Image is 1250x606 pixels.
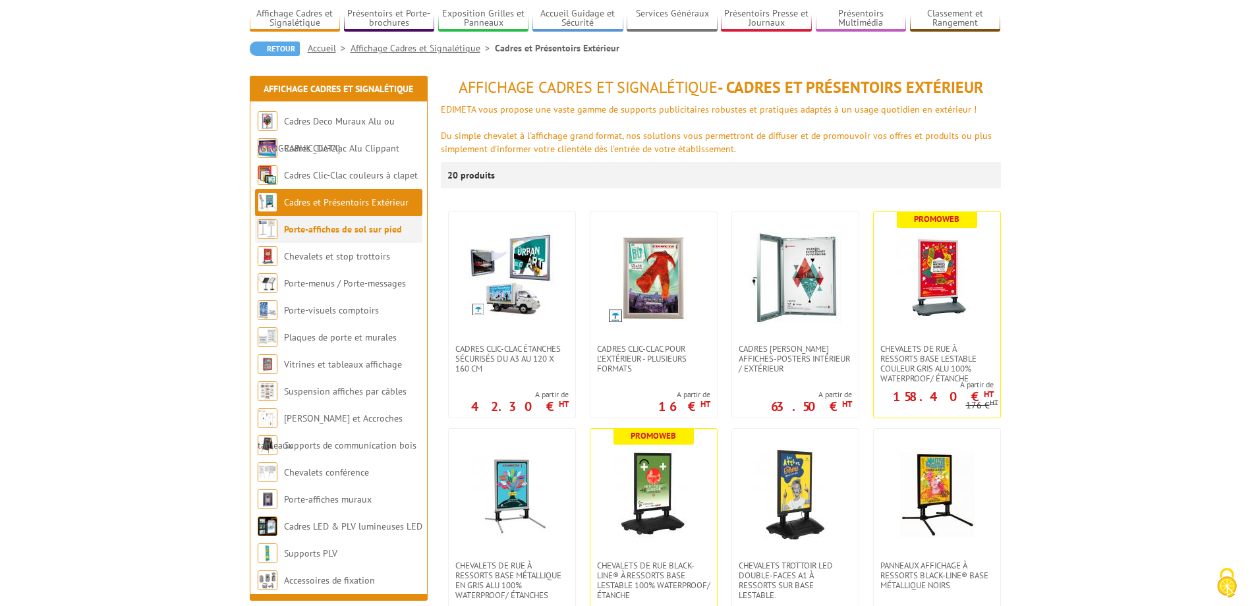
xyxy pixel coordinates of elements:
[258,165,277,185] img: Cadres Clic-Clac couleurs à clapet
[891,232,983,324] img: Chevalets de rue à ressorts base lestable couleur Gris Alu 100% waterproof/ étanche
[874,561,1000,590] a: Panneaux affichage à ressorts Black-Line® base métallique Noirs
[284,331,397,343] a: Plaques de porte et murales
[990,398,998,407] sup: HT
[455,344,569,373] span: Cadres Clic-Clac étanches sécurisés du A3 au 120 x 160 cm
[258,462,277,482] img: Chevalets conférence
[459,77,718,97] span: Affichage Cadres et Signalétique
[455,561,569,600] span: Chevalets de rue à ressorts base métallique en Gris Alu 100% WATERPROOF/ Étanches
[739,561,852,600] span: Chevalets Trottoir LED double-faces A1 à ressorts sur base lestable.
[874,344,1000,383] a: Chevalets de rue à ressorts base lestable couleur Gris Alu 100% waterproof/ étanche
[447,162,497,188] p: 20 produits
[308,42,351,54] a: Accueil
[816,8,907,30] a: Présentoirs Multimédia
[284,493,372,505] a: Porte-affiches muraux
[250,8,341,30] a: Affichage Cadres et Signalétique
[771,402,852,410] p: 63.50 €
[597,344,710,373] span: Cadres Clic-Clac pour l'extérieur - PLUSIEURS FORMATS
[258,354,277,374] img: Vitrines et tableaux affichage
[284,223,402,235] a: Porte-affiches de sol sur pied
[914,213,959,225] b: Promoweb
[284,520,422,532] a: Cadres LED & PLV lumineuses LED
[449,344,575,373] a: Cadres Clic-Clac étanches sécurisés du A3 au 120 x 160 cm
[258,273,277,293] img: Porte-menus / Porte-messages
[258,543,277,563] img: Supports PLV
[1204,561,1250,606] button: Cookies (fenêtre modale)
[471,389,569,400] span: A partir de
[721,8,812,30] a: Présentoirs Presse et Journaux
[284,169,418,181] a: Cadres Clic-Clac couleurs à clapet
[258,570,277,590] img: Accessoires de fixation
[284,439,416,451] a: Supports de communication bois
[658,402,710,410] p: 16 €
[631,430,676,441] b: Promoweb
[471,402,569,410] p: 42.30 €
[284,277,406,289] a: Porte-menus / Porte-messages
[258,327,277,347] img: Plaques de porte et murales
[258,115,395,154] a: Cadres Deco Muraux Alu ou [GEOGRAPHIC_DATA]
[590,561,717,600] a: Chevalets de rue Black-Line® à ressorts base lestable 100% WATERPROOF/ Étanche
[466,449,558,541] img: Chevalets de rue à ressorts base métallique en Gris Alu 100% WATERPROOF/ Étanches
[284,547,337,559] a: Supports PLV
[258,219,277,239] img: Porte-affiches de sol sur pied
[984,389,994,400] sup: HT
[344,8,435,30] a: Présentoirs et Porte-brochures
[258,300,277,320] img: Porte-visuels comptoirs
[608,232,700,324] img: Cadres Clic-Clac pour l'extérieur - PLUSIEURS FORMATS
[449,561,575,600] a: Chevalets de rue à ressorts base métallique en Gris Alu 100% WATERPROOF/ Étanches
[441,79,1001,96] h1: - Cadres et Présentoirs Extérieur
[893,393,994,400] p: 158.40 €
[732,344,859,373] a: Cadres [PERSON_NAME] affiches-posters intérieur / extérieur
[749,232,841,324] img: Cadres vitrines affiches-posters intérieur / extérieur
[590,344,717,373] a: Cadres Clic-Clac pour l'extérieur - PLUSIEURS FORMATS
[284,466,369,478] a: Chevalets conférence
[250,41,300,56] a: Retour
[1210,566,1243,599] img: Cookies (fenêtre modale)
[258,408,277,428] img: Cimaises et Accroches tableaux
[284,574,375,586] a: Accessoires de fixation
[258,381,277,401] img: Suspension affiches par câbles
[559,399,569,410] sup: HT
[739,344,852,373] span: Cadres [PERSON_NAME] affiches-posters intérieur / extérieur
[351,42,495,54] a: Affichage Cadres et Signalétique
[880,344,994,383] span: Chevalets de rue à ressorts base lestable couleur Gris Alu 100% waterproof/ étanche
[258,412,403,451] a: [PERSON_NAME] et Accroches tableaux
[258,192,277,212] img: Cadres et Présentoirs Extérieur
[258,489,277,509] img: Porte-affiches muraux
[966,400,998,410] p: 176 €
[258,246,277,266] img: Chevalets et stop trottoirs
[627,8,718,30] a: Services Généraux
[749,449,841,541] img: Chevalets Trottoir LED double-faces A1 à ressorts sur base lestable.
[258,516,277,536] img: Cadres LED & PLV lumineuses LED
[891,449,983,541] img: Panneaux affichage à ressorts Black-Line® base métallique Noirs
[284,250,390,262] a: Chevalets et stop trottoirs
[264,83,413,95] a: Affichage Cadres et Signalétique
[441,129,1001,155] div: Du simple chevalet à l'affichage grand format, nos solutions vous permettront de diffuser et de p...
[438,8,529,30] a: Exposition Grilles et Panneaux
[469,232,555,317] img: Cadres Clic-Clac étanches sécurisés du A3 au 120 x 160 cm
[284,142,399,154] a: Cadres Clic-Clac Alu Clippant
[910,8,1001,30] a: Classement et Rangement
[771,389,852,400] span: A partir de
[284,304,379,316] a: Porte-visuels comptoirs
[284,196,409,208] a: Cadres et Présentoirs Extérieur
[597,561,710,600] span: Chevalets de rue Black-Line® à ressorts base lestable 100% WATERPROOF/ Étanche
[608,449,700,541] img: Chevalets de rue Black-Line® à ressorts base lestable 100% WATERPROOF/ Étanche
[532,8,623,30] a: Accueil Guidage et Sécurité
[284,385,407,397] a: Suspension affiches par câbles
[284,358,402,370] a: Vitrines et tableaux affichage
[258,111,277,131] img: Cadres Deco Muraux Alu ou Bois
[700,399,710,410] sup: HT
[441,103,1001,116] div: EDIMETA vous propose une vaste gamme de supports publicitaires robustes et pratiques adaptés à un...
[874,379,994,390] span: A partir de
[658,389,710,400] span: A partir de
[732,561,859,600] a: Chevalets Trottoir LED double-faces A1 à ressorts sur base lestable.
[880,561,994,590] span: Panneaux affichage à ressorts Black-Line® base métallique Noirs
[495,41,619,55] li: Cadres et Présentoirs Extérieur
[842,399,852,410] sup: HT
